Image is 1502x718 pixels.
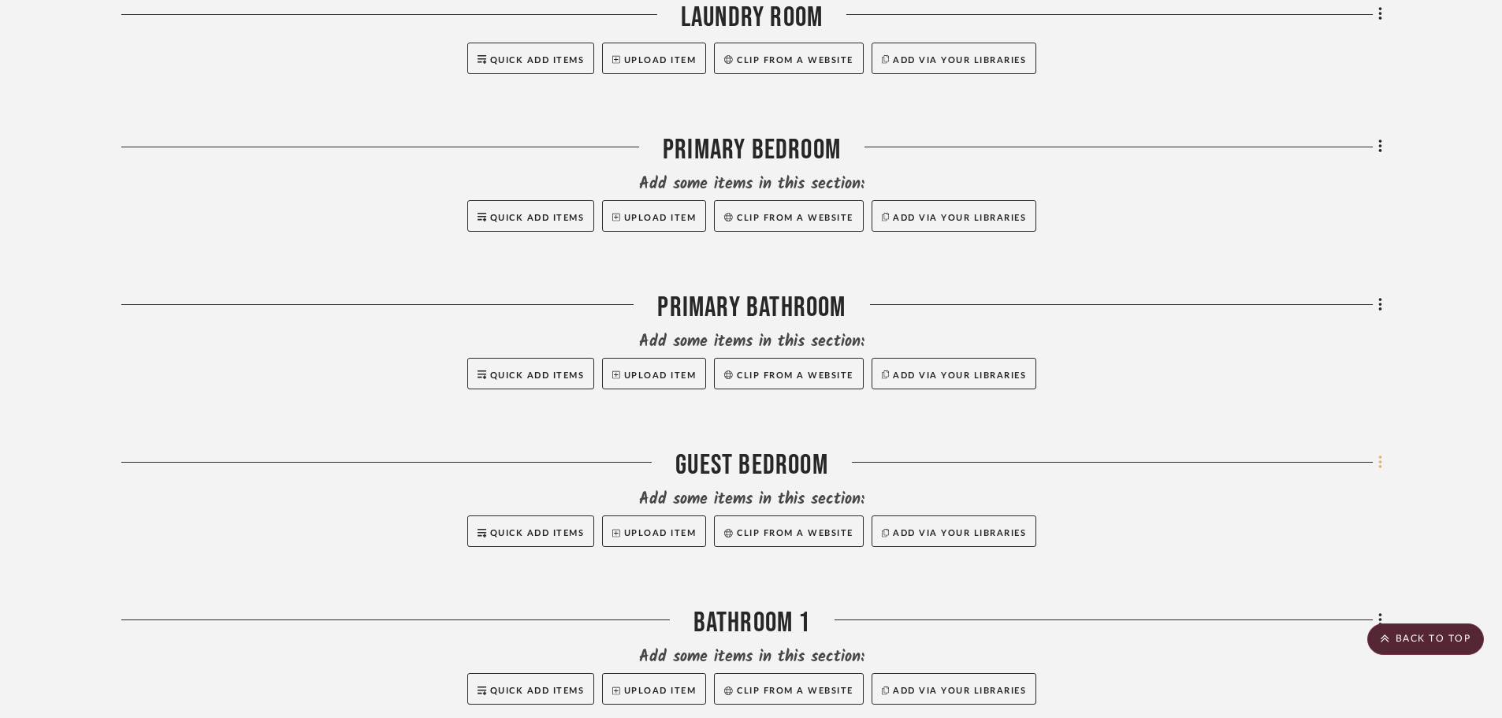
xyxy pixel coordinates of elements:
[872,673,1037,705] button: Add via your libraries
[467,358,595,389] button: Quick Add Items
[121,331,1382,353] div: Add some items in this section:
[1367,623,1484,655] scroll-to-top-button: BACK TO TOP
[490,214,585,222] span: Quick Add Items
[490,529,585,538] span: Quick Add Items
[872,200,1037,232] button: Add via your libraries
[121,646,1382,668] div: Add some items in this section:
[121,173,1382,195] div: Add some items in this section:
[490,56,585,65] span: Quick Add Items
[714,673,863,705] button: Clip from a website
[490,371,585,380] span: Quick Add Items
[602,673,706,705] button: Upload Item
[467,515,595,547] button: Quick Add Items
[602,200,706,232] button: Upload Item
[872,358,1037,389] button: Add via your libraries
[602,358,706,389] button: Upload Item
[467,200,595,232] button: Quick Add Items
[714,43,863,74] button: Clip from a website
[467,43,595,74] button: Quick Add Items
[602,515,706,547] button: Upload Item
[872,43,1037,74] button: Add via your libraries
[714,515,863,547] button: Clip from a website
[714,200,863,232] button: Clip from a website
[602,43,706,74] button: Upload Item
[121,489,1382,511] div: Add some items in this section:
[872,515,1037,547] button: Add via your libraries
[467,673,595,705] button: Quick Add Items
[490,686,585,695] span: Quick Add Items
[714,358,863,389] button: Clip from a website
